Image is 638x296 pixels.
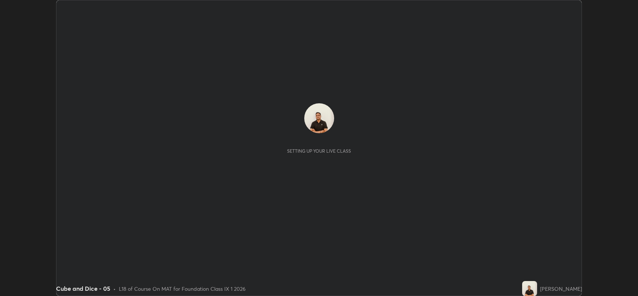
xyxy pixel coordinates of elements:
img: c6c4bda55b2f4167a00ade355d1641a8.jpg [304,103,334,133]
div: • [113,285,116,293]
div: [PERSON_NAME] [540,285,582,293]
div: L18 of Course On MAT for Foundation Class IX 1 2026 [119,285,246,293]
div: Setting up your live class [287,148,351,154]
img: c6c4bda55b2f4167a00ade355d1641a8.jpg [522,281,537,296]
div: Cube and Dice - 05 [56,284,110,293]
